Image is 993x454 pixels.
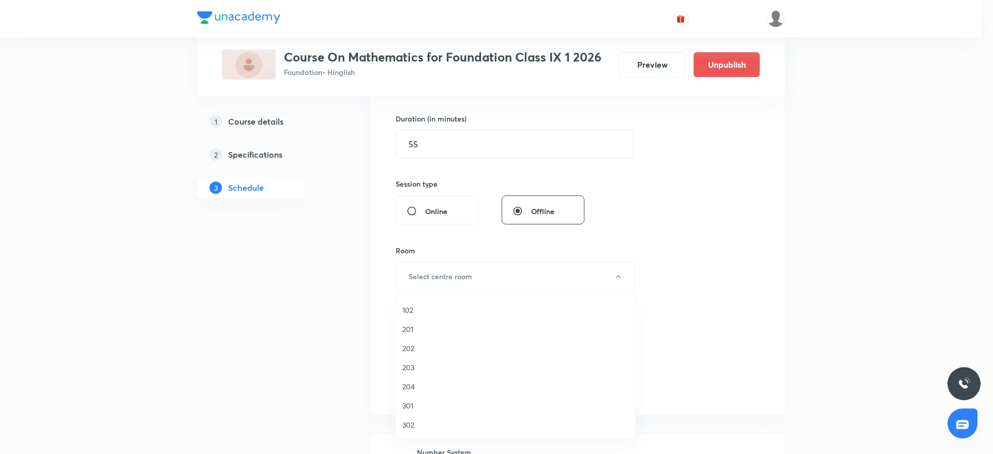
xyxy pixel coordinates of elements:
span: 302 [402,419,629,430]
span: 201 [402,324,629,335]
span: 203 [402,362,629,373]
span: 102 [402,305,629,315]
span: 301 [402,400,629,411]
span: 204 [402,381,629,392]
span: 202 [402,343,629,354]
